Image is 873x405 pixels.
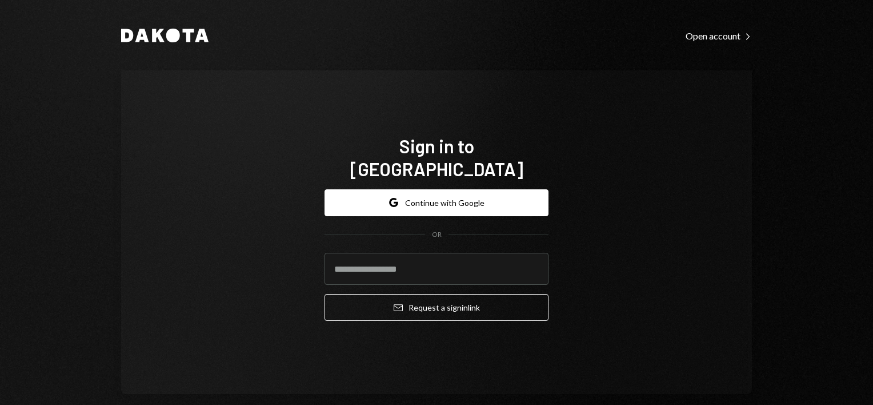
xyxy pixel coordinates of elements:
[325,294,548,321] button: Request a signinlink
[686,30,752,42] div: Open account
[432,230,442,240] div: OR
[686,29,752,42] a: Open account
[325,134,548,180] h1: Sign in to [GEOGRAPHIC_DATA]
[325,189,548,216] button: Continue with Google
